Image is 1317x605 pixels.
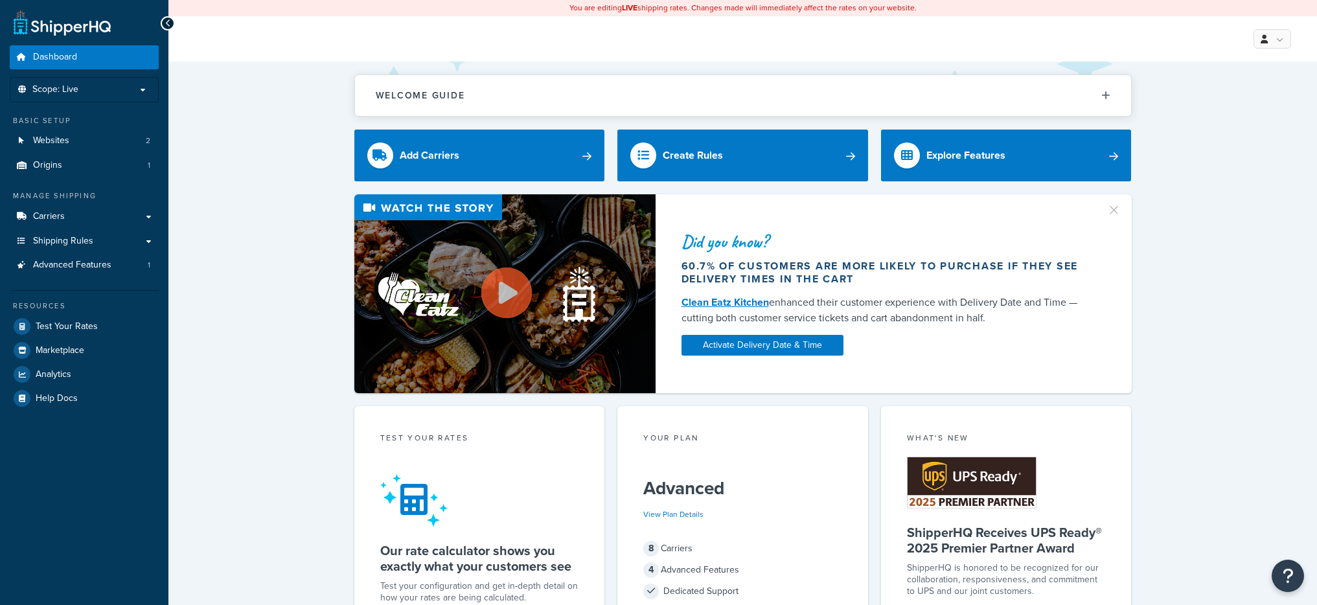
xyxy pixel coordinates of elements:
[33,135,69,146] span: Websites
[36,321,98,332] span: Test Your Rates
[148,260,150,271] span: 1
[376,91,465,100] h2: Welcome Guide
[10,253,159,277] a: Advanced Features1
[622,2,637,14] b: LIVE
[33,52,77,63] span: Dashboard
[907,525,1106,556] h5: ShipperHQ Receives UPS Ready® 2025 Premier Partner Award
[10,315,159,338] a: Test Your Rates
[33,236,93,247] span: Shipping Rules
[354,130,605,181] a: Add Carriers
[36,393,78,404] span: Help Docs
[380,580,579,604] div: Test your configuration and get in-depth detail on how your rates are being calculated.
[617,130,868,181] a: Create Rules
[10,190,159,201] div: Manage Shipping
[36,345,84,356] span: Marketplace
[681,233,1091,251] div: Did you know?
[643,562,659,578] span: 4
[10,253,159,277] li: Advanced Features
[926,146,1005,165] div: Explore Features
[10,154,159,177] a: Origins1
[907,562,1106,597] p: ShipperHQ is honored to be recognized for our collaboration, responsiveness, and commitment to UP...
[380,543,579,574] h5: Our rate calculator shows you exactly what your customers see
[146,135,150,146] span: 2
[10,115,159,126] div: Basic Setup
[10,205,159,229] a: Carriers
[681,260,1091,286] div: 60.7% of customers are more likely to purchase if they see delivery times in the cart
[681,295,1091,326] div: enhanced their customer experience with Delivery Date and Time — cutting both customer service ti...
[33,211,65,222] span: Carriers
[355,75,1131,116] button: Welcome Guide
[663,146,723,165] div: Create Rules
[33,260,111,271] span: Advanced Features
[10,387,159,410] a: Help Docs
[10,154,159,177] li: Origins
[643,540,842,558] div: Carriers
[643,478,842,499] h5: Advanced
[10,129,159,153] li: Websites
[907,432,1106,447] div: What's New
[400,146,459,165] div: Add Carriers
[681,295,769,310] a: Clean Eatz Kitchen
[1272,560,1304,592] button: Open Resource Center
[643,432,842,447] div: Your Plan
[10,339,159,362] a: Marketplace
[643,541,659,556] span: 8
[10,229,159,253] a: Shipping Rules
[681,335,843,356] a: Activate Delivery Date & Time
[10,301,159,312] div: Resources
[10,363,159,386] a: Analytics
[643,582,842,600] div: Dedicated Support
[10,129,159,153] a: Websites2
[33,160,62,171] span: Origins
[380,432,579,447] div: Test your rates
[32,84,78,95] span: Scope: Live
[354,194,656,393] img: Video thumbnail
[881,130,1132,181] a: Explore Features
[643,508,704,520] a: View Plan Details
[148,160,150,171] span: 1
[10,45,159,69] a: Dashboard
[643,561,842,579] div: Advanced Features
[36,369,71,380] span: Analytics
